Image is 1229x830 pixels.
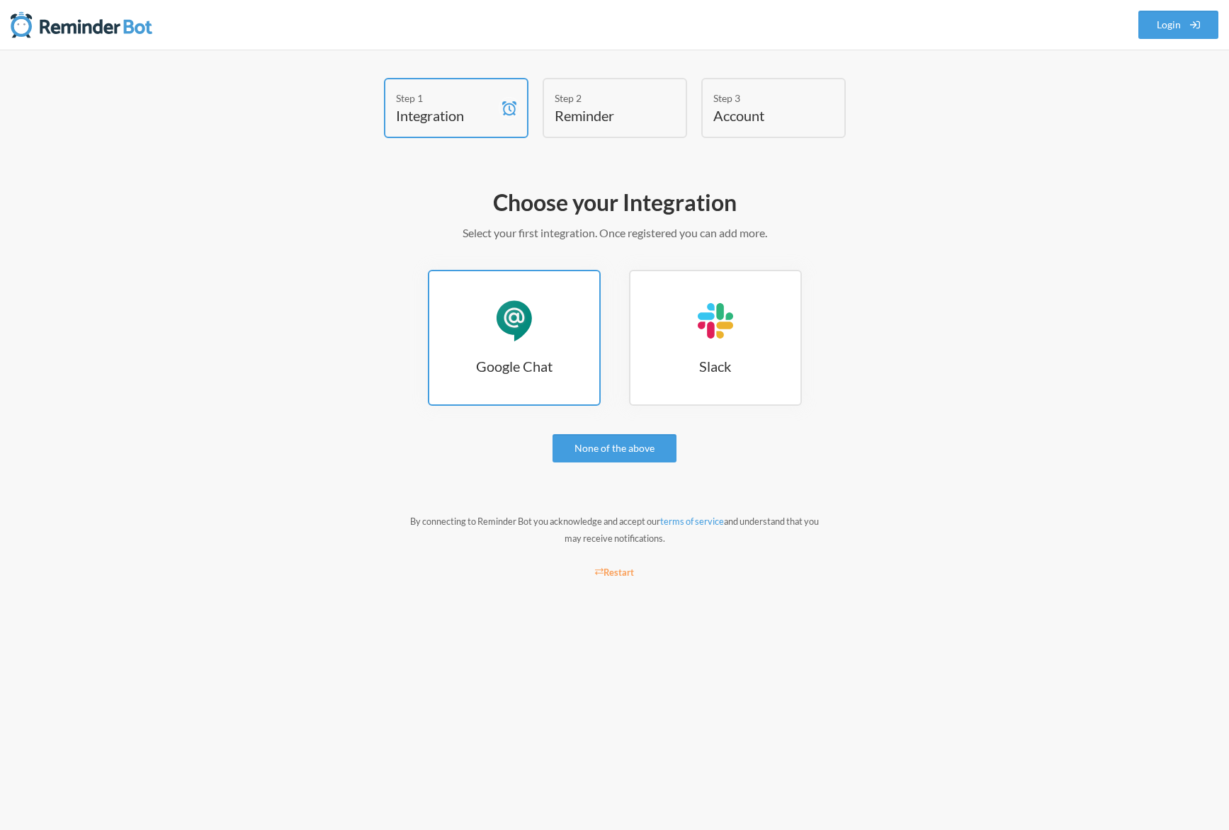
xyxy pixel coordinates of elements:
small: By connecting to Reminder Bot you acknowledge and accept our and understand that you may receive ... [410,516,819,544]
small: Restart [595,567,635,578]
a: Login [1138,11,1219,39]
h4: Reminder [555,106,654,125]
h3: Slack [630,356,800,376]
h4: Integration [396,106,495,125]
h3: Google Chat [429,356,599,376]
div: Step 2 [555,91,654,106]
img: Reminder Bot [11,11,152,39]
a: None of the above [553,434,676,462]
p: Select your first integration. Once registered you can add more. [204,224,1026,241]
h4: Account [713,106,812,125]
h2: Choose your Integration [204,188,1026,217]
div: Step 1 [396,91,495,106]
div: Step 3 [713,91,812,106]
a: terms of service [660,516,724,527]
